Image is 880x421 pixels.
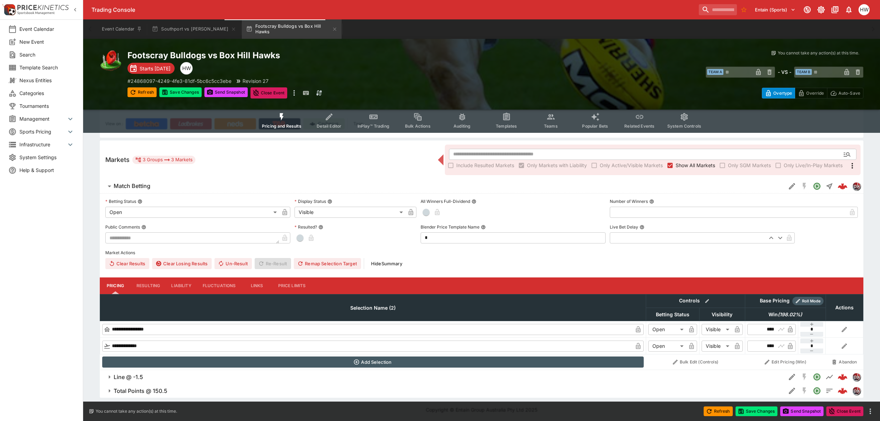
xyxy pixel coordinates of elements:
[273,277,311,294] button: Price Limits
[761,310,810,319] span: Win(198.02%)
[98,19,146,39] button: Event Calendar
[17,11,55,15] img: Sportsbook Management
[838,386,847,396] img: logo-cerberus--red.svg
[105,156,130,164] h5: Markets
[762,88,795,98] button: Overtype
[838,89,860,97] p: Auto-Save
[610,198,648,204] p: Number of Winners
[127,77,231,85] p: Copy To Clipboard
[148,19,240,39] button: Southport vs [PERSON_NAME]
[19,77,74,84] span: Nexus Entities
[813,387,821,395] svg: Open
[242,19,342,39] button: Footscray Bulldogs vs Box Hill Hawks
[405,123,431,129] span: Bulk Actions
[828,356,861,368] button: Abandon
[780,406,824,416] button: Send Snapshot
[610,224,638,230] p: Live Bet Delay
[823,180,836,192] button: Straight
[667,123,701,129] span: System Controls
[853,182,860,190] img: pricekinetics
[784,162,843,169] span: Only Live/In-Play Markets
[358,123,389,129] span: InPlay™ Trading
[747,356,824,368] button: Edit Pricing (Win)
[114,373,143,381] h6: Line @ -1.5
[762,88,863,98] div: Start From
[19,166,74,174] span: Help & Support
[778,68,791,76] h6: - VS -
[159,87,202,97] button: Save Changes
[100,277,131,294] button: Pricing
[859,4,870,15] div: Harrison Walker
[806,89,824,97] p: Override
[704,310,740,319] span: Visibility
[778,50,859,56] p: You cannot take any action(s) at this time.
[19,102,74,110] span: Tournaments
[114,182,150,190] h6: Match Betting
[105,198,136,204] p: Betting Status
[105,224,140,230] p: Public Comments
[105,258,149,269] button: Clear Results
[318,225,323,230] button: Resulted?
[826,406,863,416] button: Close Event
[456,162,514,169] span: Include Resulted Markets
[838,386,847,396] div: 580ce623-492e-42f7-ba81-c67212a84621
[166,277,197,294] button: Liability
[702,324,732,335] div: Visible
[649,199,654,204] button: Number of Winners
[848,162,856,170] svg: More
[91,6,696,14] div: Trading Console
[640,225,644,230] button: Live Bet Delay
[795,88,827,98] button: Override
[19,25,74,33] span: Event Calendar
[19,141,66,148] span: Infrastructure
[294,198,326,204] p: Display Status
[786,180,798,192] button: Edit Detail
[815,3,827,16] button: Toggle light/dark mode
[773,89,792,97] p: Overtype
[838,372,847,382] img: logo-cerberus--red.svg
[823,371,836,383] button: Line
[454,123,470,129] span: Auditing
[582,123,608,129] span: Popular Bets
[19,115,66,122] span: Management
[841,148,853,161] button: Open
[866,407,874,415] button: more
[707,69,723,75] span: Team A
[792,297,824,305] div: Show/hide Price Roll mode configuration.
[127,50,495,61] h2: Copy To Clipboard
[838,372,847,382] div: 34812656-3a9e-460f-87c4-ae7ced454270
[421,224,479,230] p: Blender Price Template Name
[255,258,291,269] span: Re-Result
[290,87,298,98] button: more
[544,123,558,129] span: Teams
[105,248,858,258] label: Market Actions
[19,128,66,135] span: Sports Pricing
[214,258,252,269] button: Un-Result
[100,50,122,72] img: australian_rules.png
[421,198,470,204] p: All Winners Full-Dividend
[96,408,177,414] p: You cannot take any action(s) at this time.
[317,123,341,129] span: Detail Editor
[141,225,146,230] button: Public Comments
[852,182,861,190] div: pricekinetics
[801,3,813,16] button: Connected to PK
[243,77,269,85] p: Revision 27
[114,387,167,395] h6: Total Points @ 150.5
[853,373,860,381] img: pricekinetics
[294,258,361,269] button: Remap Selection Target
[811,180,823,192] button: Open
[778,310,802,319] em: ( 198.02 %)
[241,277,273,294] button: Links
[19,64,74,71] span: Template Search
[100,384,786,398] button: Total Points @ 150.5
[798,385,811,397] button: SGM Disabled
[799,298,824,304] span: Roll Mode
[250,87,288,98] button: Close Event
[676,162,715,169] span: Show All Markets
[19,154,74,161] span: System Settings
[17,5,69,10] img: PriceKinetics
[131,277,166,294] button: Resulting
[798,371,811,383] button: SGM Disabled
[197,277,241,294] button: Fluctuations
[19,89,74,97] span: Categories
